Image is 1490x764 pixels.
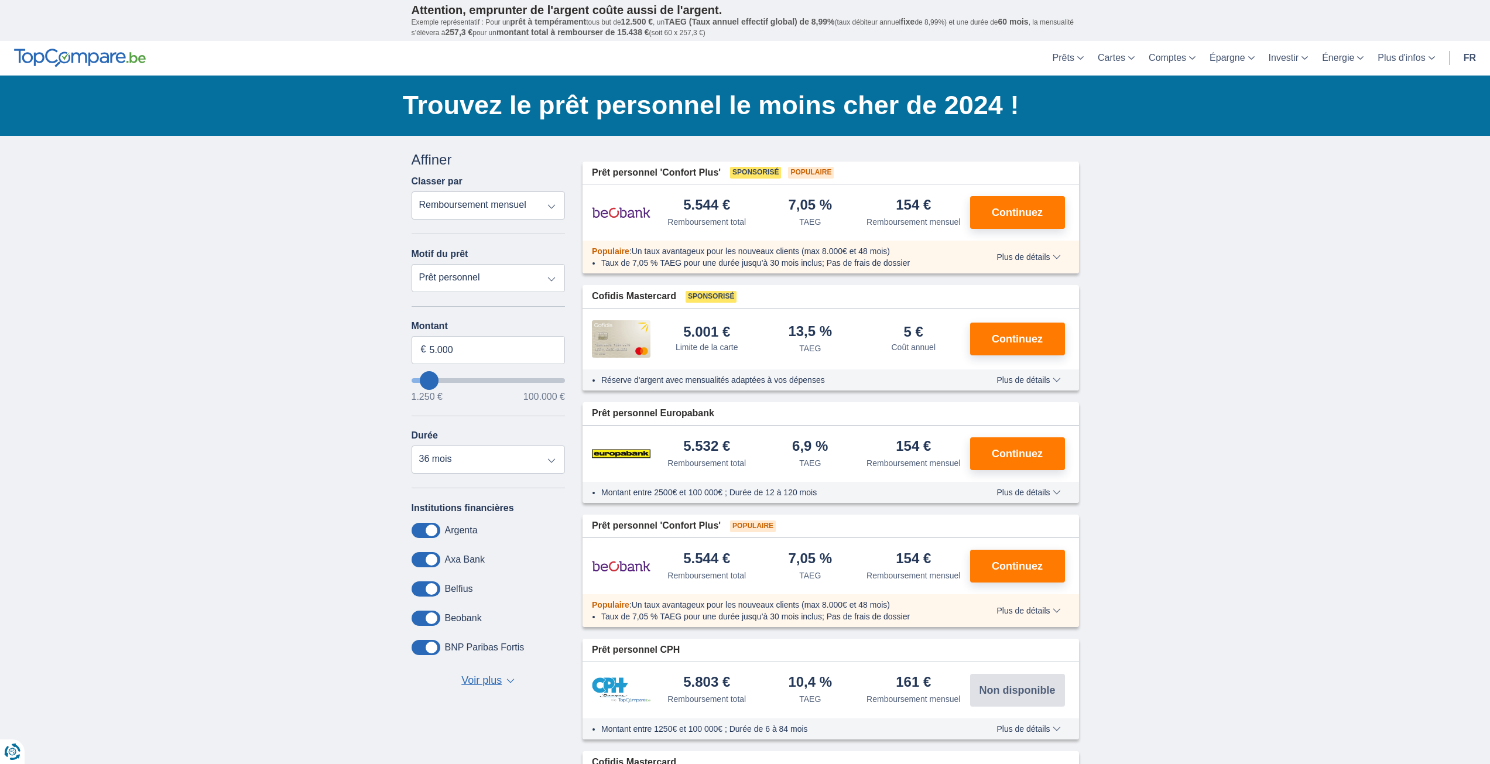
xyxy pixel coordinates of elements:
[592,198,650,227] img: pret personnel Beobank
[730,520,776,532] span: Populaire
[621,17,653,26] span: 12.500 €
[667,570,746,581] div: Remboursement total
[592,407,714,420] span: Prêt personnel Europabank
[667,216,746,228] div: Remboursement total
[896,675,931,691] div: 161 €
[730,167,781,179] span: Sponsorisé
[988,724,1069,734] button: Plus de détails
[523,392,565,402] span: 100.000 €
[788,198,832,214] div: 7,05 %
[998,17,1029,26] span: 60 mois
[1315,41,1371,76] a: Énergie
[412,150,566,170] div: Affiner
[445,584,473,594] label: Belfius
[445,525,478,536] label: Argenta
[896,198,931,214] div: 154 €
[866,693,960,705] div: Remboursement mensuel
[445,554,485,565] label: Axa Bank
[412,378,566,383] a: wantToBorrow
[592,677,650,703] img: pret personnel CPH Banque
[446,28,473,37] span: 257,3 €
[632,600,890,609] span: Un taux avantageux pour les nouveaux clients (max 8.000€ et 48 mois)
[970,674,1065,707] button: Non disponible
[799,457,821,469] div: TAEG
[1142,41,1203,76] a: Comptes
[996,376,1060,384] span: Plus de détails
[592,246,629,256] span: Populaire
[510,17,586,26] span: prêt à tempérament
[992,561,1043,571] span: Continuez
[1203,41,1262,76] a: Épargne
[866,570,960,581] div: Remboursement mensuel
[592,166,721,180] span: Prêt personnel 'Confort Plus'
[799,342,821,354] div: TAEG
[896,551,931,567] div: 154 €
[792,439,828,455] div: 6,9 %
[421,343,426,357] span: €
[996,607,1060,615] span: Plus de détails
[445,613,482,623] label: Beobank
[592,519,721,533] span: Prêt personnel 'Confort Plus'
[683,675,730,691] div: 5.803 €
[1046,41,1091,76] a: Prêts
[988,375,1069,385] button: Plus de détails
[445,642,525,653] label: BNP Paribas Fortis
[904,325,923,339] div: 5 €
[970,196,1065,229] button: Continuez
[788,324,832,340] div: 13,5 %
[788,167,834,179] span: Populaire
[988,252,1069,262] button: Plus de détails
[683,198,730,214] div: 5.544 €
[896,439,931,455] div: 154 €
[988,606,1069,615] button: Plus de détails
[601,723,962,735] li: Montant entre 1250€ et 100 000€ ; Durée de 6 à 84 mois
[412,392,443,402] span: 1.250 €
[970,437,1065,470] button: Continuez
[14,49,146,67] img: TopCompare
[667,457,746,469] div: Remboursement total
[592,290,676,303] span: Cofidis Mastercard
[592,551,650,581] img: pret personnel Beobank
[667,693,746,705] div: Remboursement total
[686,291,737,303] span: Sponsorisé
[412,503,514,513] label: Institutions financières
[866,457,960,469] div: Remboursement mensuel
[799,570,821,581] div: TAEG
[583,599,972,611] div: :
[788,551,832,567] div: 7,05 %
[992,448,1043,459] span: Continuez
[583,245,972,257] div: :
[412,176,463,187] label: Classer par
[900,17,914,26] span: fixe
[996,488,1060,496] span: Plus de détails
[601,611,962,622] li: Taux de 7,05 % TAEG pour une durée jusqu’à 30 mois inclus; Pas de frais de dossier
[461,673,502,688] span: Voir plus
[601,257,962,269] li: Taux de 7,05 % TAEG pour une durée jusqu’à 30 mois inclus; Pas de frais de dossier
[992,207,1043,218] span: Continuez
[676,341,738,353] div: Limite de la carte
[664,17,834,26] span: TAEG (Taux annuel effectif global) de 8,99%
[403,87,1079,124] h1: Trouvez le prêt personnel le moins cher de 2024 !
[1371,41,1441,76] a: Plus d'infos
[412,249,468,259] label: Motif du prêt
[412,3,1079,17] p: Attention, emprunter de l'argent coûte aussi de l'argent.
[866,216,960,228] div: Remboursement mensuel
[683,439,730,455] div: 5.532 €
[992,334,1043,344] span: Continuez
[592,643,680,657] span: Prêt personnel CPH
[683,325,730,339] div: 5.001 €
[979,685,1056,696] span: Non disponible
[632,246,890,256] span: Un taux avantageux pour les nouveaux clients (max 8.000€ et 48 mois)
[412,17,1079,38] p: Exemple représentatif : Pour un tous but de , un (taux débiteur annuel de 8,99%) et une durée de ...
[506,679,515,683] span: ▼
[1457,41,1483,76] a: fr
[683,551,730,567] div: 5.544 €
[601,374,962,386] li: Réserve d'argent avec mensualités adaptées à vos dépenses
[592,320,650,358] img: pret personnel Cofidis CC
[788,675,832,691] div: 10,4 %
[458,673,518,689] button: Voir plus ▼
[601,487,962,498] li: Montant entre 2500€ et 100 000€ ; Durée de 12 à 120 mois
[412,430,438,441] label: Durée
[891,341,936,353] div: Coût annuel
[996,253,1060,261] span: Plus de détails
